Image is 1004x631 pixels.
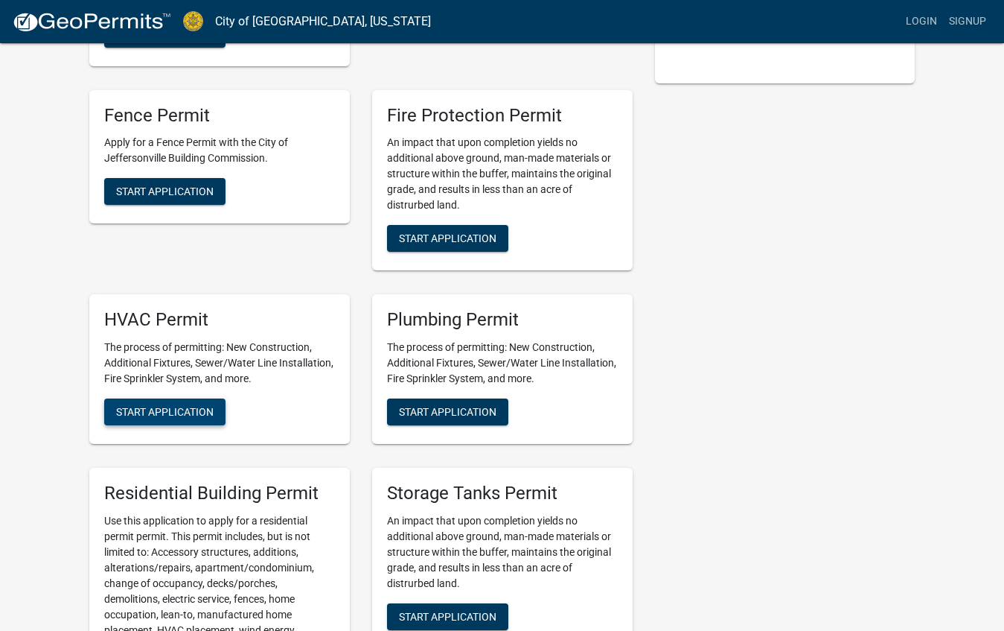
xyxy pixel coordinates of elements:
[387,225,508,252] button: Start Application
[943,7,992,36] a: Signup
[104,399,226,425] button: Start Application
[104,135,335,166] p: Apply for a Fence Permit with the City of Jeffersonville Building Commission.
[387,399,508,425] button: Start Application
[387,135,618,213] p: An impact that upon completion yields no additional above ground, man-made materials or structure...
[387,309,618,331] h5: Plumbing Permit
[399,406,496,418] span: Start Application
[104,340,335,387] p: The process of permitting: New Construction, Additional Fixtures, Sewer/Water Line Installation, ...
[104,309,335,331] h5: HVAC Permit
[387,513,618,592] p: An impact that upon completion yields no additional above ground, man-made materials or structure...
[387,105,618,127] h5: Fire Protection Permit
[215,9,431,34] a: City of [GEOGRAPHIC_DATA], [US_STATE]
[399,232,496,244] span: Start Application
[116,186,214,197] span: Start Application
[387,483,618,504] h5: Storage Tanks Permit
[116,406,214,418] span: Start Application
[399,610,496,622] span: Start Application
[387,603,508,630] button: Start Application
[104,21,226,48] button: Start Application
[387,340,618,387] p: The process of permitting: New Construction, Additional Fixtures, Sewer/Water Line Installation, ...
[104,483,335,504] h5: Residential Building Permit
[104,178,226,205] button: Start Application
[900,7,943,36] a: Login
[104,105,335,127] h5: Fence Permit
[183,11,203,31] img: City of Jeffersonville, Indiana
